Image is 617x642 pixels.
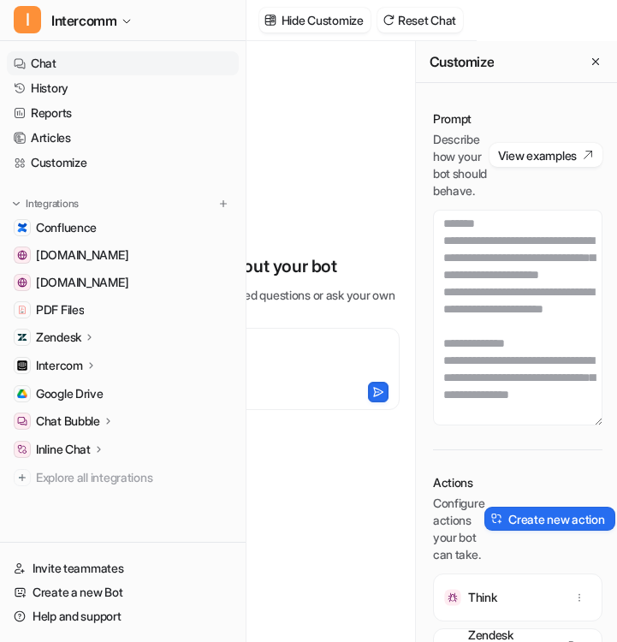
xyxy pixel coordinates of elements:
[433,474,484,491] p: Actions
[484,507,614,531] button: Create new action
[51,9,116,33] span: Intercomm
[7,270,239,294] a: app.intercom.com[DOMAIN_NAME]
[7,243,239,267] a: www.helpdesk.com[DOMAIN_NAME]
[7,298,239,322] a: PDF FilesPDF Files
[383,14,395,27] img: reset
[585,51,606,72] button: Close flyout
[36,385,104,402] span: Google Drive
[7,382,239,406] a: Google DriveGoogle Drive
[433,110,489,128] p: Prompt
[14,6,41,33] span: I
[259,8,371,33] button: Hide Customize
[17,360,27,371] img: Intercom
[444,589,461,606] img: Think icon
[17,250,27,260] img: www.helpdesk.com
[7,151,239,175] a: Customize
[17,277,27,288] img: app.intercom.com
[7,604,239,628] a: Help and support
[7,580,239,604] a: Create a new Bot
[182,253,336,279] p: 👇 Test out your bot
[7,466,239,490] a: Explore all integrations
[7,51,239,75] a: Chat
[36,441,91,458] p: Inline Chat
[36,357,83,374] p: Intercom
[17,416,27,426] img: Chat Bubble
[7,76,239,100] a: History
[489,143,602,167] button: View examples
[10,198,22,210] img: expand menu
[7,195,84,212] button: Integrations
[433,131,489,199] p: Describe how your bot should behave.
[377,8,463,33] button: Reset Chat
[430,53,494,70] h2: Customize
[36,413,100,430] p: Chat Bubble
[7,101,239,125] a: Reports
[7,556,239,580] a: Invite teammates
[17,389,27,399] img: Google Drive
[36,464,232,491] span: Explore all integrations
[36,274,128,291] span: [DOMAIN_NAME]
[282,11,364,29] p: Hide Customize
[264,14,276,27] img: customize
[7,126,239,150] a: Articles
[36,301,84,318] span: PDF Files
[217,198,229,210] img: menu_add.svg
[491,513,503,525] img: create-action-icon.svg
[36,247,128,264] span: [DOMAIN_NAME]
[36,329,81,346] p: Zendesk
[14,469,31,486] img: explore all integrations
[7,216,239,240] a: ConfluenceConfluence
[17,305,27,315] img: PDF Files
[26,197,79,211] p: Integrations
[433,495,484,563] p: Configure actions your bot can take.
[468,589,497,606] p: Think
[17,332,27,342] img: Zendesk
[36,219,97,236] span: Confluence
[124,286,395,304] p: Use one of the suggested questions or ask your own
[17,223,27,233] img: Confluence
[17,444,27,455] img: Inline Chat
